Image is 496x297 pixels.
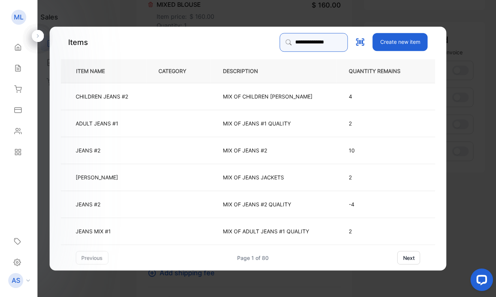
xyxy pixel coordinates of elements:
[349,227,412,235] p: 2
[68,37,88,48] p: Items
[223,119,291,127] p: MIX OF JEANS #1 QUALITY
[223,173,284,181] p: MIX OF JEANS JACKETS
[73,67,117,75] p: ITEM NAME
[223,227,309,235] p: MIX OF ADULT JEANS #1 QUALITY
[349,173,412,181] p: 2
[223,146,267,154] p: MIX OF JEANS #2
[76,173,118,181] p: [PERSON_NAME]
[349,119,412,127] p: 2
[349,146,412,154] p: 10
[12,276,20,285] p: AS
[223,200,291,208] p: MIX OF JEANS #2 QUALITY
[349,200,412,208] p: -4
[223,93,312,100] p: MIX OF CHILDREN [PERSON_NAME]
[397,251,420,264] button: next
[158,67,198,75] p: CATEGORY
[14,12,24,22] p: ML
[349,93,412,100] p: 4
[237,254,269,262] div: Page 1 of 80
[76,251,108,264] button: previous
[465,266,496,297] iframe: LiveChat chat widget
[76,200,101,208] p: JEANS #2
[223,67,270,75] p: DESCRIPTION
[76,227,111,235] p: JEANS MIX #1
[373,33,428,51] button: Create new item
[76,146,101,154] p: JEANS #2
[76,119,118,127] p: ADULT JEANS #1
[76,93,128,100] p: CHILDREN JEANS #2
[349,67,412,75] p: QUANTITY REMAINS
